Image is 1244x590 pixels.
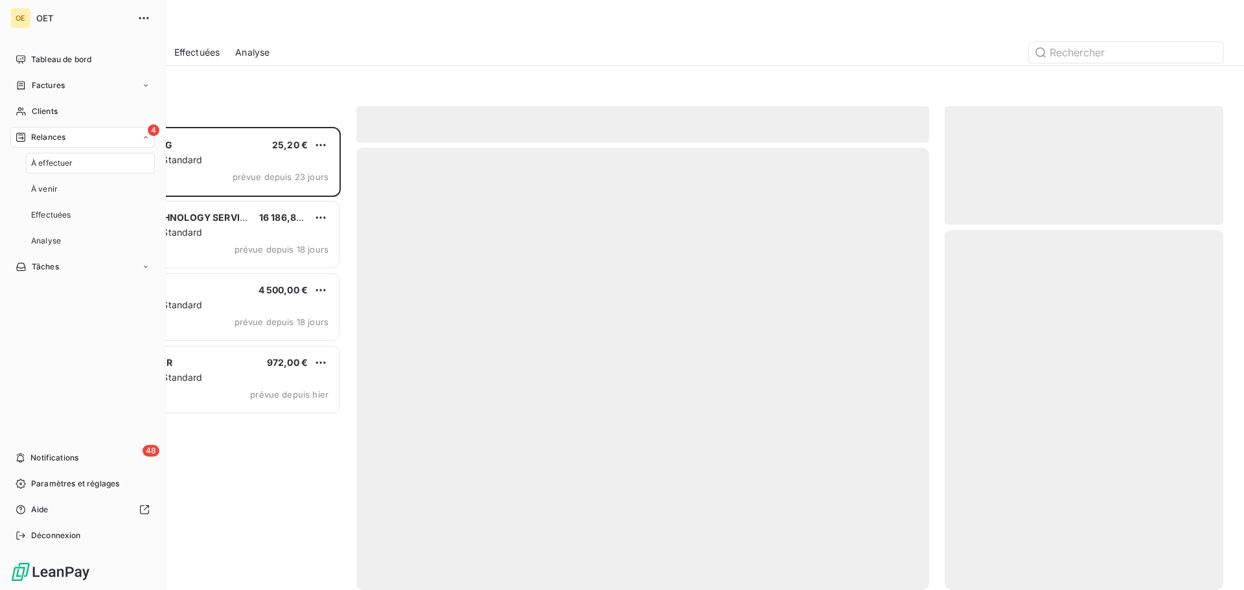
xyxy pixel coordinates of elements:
span: Déconnexion [31,530,81,541]
span: 16 186,80 € [259,212,311,223]
span: Analyse [235,46,270,59]
span: Clients [32,106,58,117]
span: Effectuées [174,46,220,59]
span: Tâches [32,261,59,273]
span: 4 500,00 € [259,284,308,295]
span: prévue depuis 18 jours [235,317,328,327]
span: prévue depuis hier [250,389,328,400]
span: Factures [32,80,65,91]
span: Aide [31,504,49,516]
input: Rechercher [1029,42,1223,63]
span: Relances [31,131,65,143]
span: Notifications [30,452,78,464]
span: prévue depuis 18 jours [235,244,328,255]
iframe: Intercom live chat [1200,546,1231,577]
a: Aide [10,499,155,520]
span: SECURITAS TECHNOLOGY SERVICES [91,212,258,223]
span: Analyse [31,235,61,247]
span: OET [36,13,130,23]
span: Tableau de bord [31,54,91,65]
div: OE [10,8,31,28]
span: Paramètres et réglages [31,478,119,490]
span: 48 [143,445,159,457]
span: À effectuer [31,157,73,169]
span: prévue depuis 23 jours [233,172,328,182]
span: À venir [31,183,58,195]
span: 25,20 € [272,139,308,150]
span: 972,00 € [267,357,308,368]
img: Logo LeanPay [10,562,91,582]
div: grid [62,127,341,590]
span: 4 [148,124,159,136]
span: Effectuées [31,209,71,221]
